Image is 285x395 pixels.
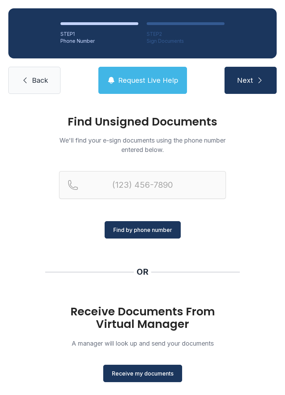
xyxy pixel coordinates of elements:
[237,75,253,85] span: Next
[59,339,226,348] p: A manager will look up and send your documents
[147,31,225,38] div: STEP 2
[147,38,225,45] div: Sign Documents
[137,266,148,277] div: OR
[59,136,226,154] p: We'll find your e-sign documents using the phone number entered below.
[32,75,48,85] span: Back
[60,31,138,38] div: STEP 1
[60,38,138,45] div: Phone Number
[59,116,226,127] h1: Find Unsigned Documents
[59,305,226,330] h1: Receive Documents From Virtual Manager
[112,369,173,378] span: Receive my documents
[118,75,178,85] span: Request Live Help
[59,171,226,199] input: Reservation phone number
[113,226,172,234] span: Find by phone number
